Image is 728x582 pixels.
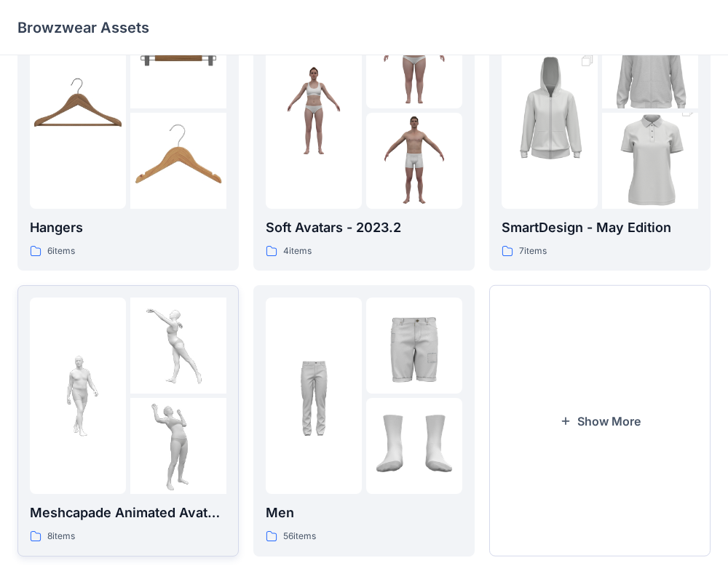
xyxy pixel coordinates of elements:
p: 8 items [47,529,75,544]
img: folder 3 [602,89,698,233]
img: folder 3 [130,398,226,494]
p: SmartDesign - May Edition [502,218,698,238]
img: folder 2 [366,298,462,394]
img: folder 1 [30,63,126,159]
p: Soft Avatars - 2023.2 [266,218,462,238]
p: Meshcapade Animated Avatars [30,503,226,523]
img: folder 1 [30,348,126,444]
p: Men [266,503,462,523]
p: 6 items [47,244,75,259]
p: Hangers [30,218,226,238]
img: folder 2 [130,298,226,394]
img: folder 1 [266,348,362,444]
p: Browzwear Assets [17,17,149,38]
p: 4 items [283,244,312,259]
img: folder 1 [266,63,362,159]
a: folder 1folder 2folder 3Meshcapade Animated Avatars8items [17,285,239,557]
p: 56 items [283,529,316,544]
img: folder 3 [366,113,462,209]
img: folder 3 [130,113,226,209]
img: folder 1 [502,39,598,183]
p: 7 items [519,244,547,259]
a: folder 1folder 2folder 3Men56items [253,285,475,557]
img: folder 3 [366,398,462,494]
img: folder 2 [366,12,462,108]
button: Show More [489,285,711,557]
img: folder 2 [130,12,226,108]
